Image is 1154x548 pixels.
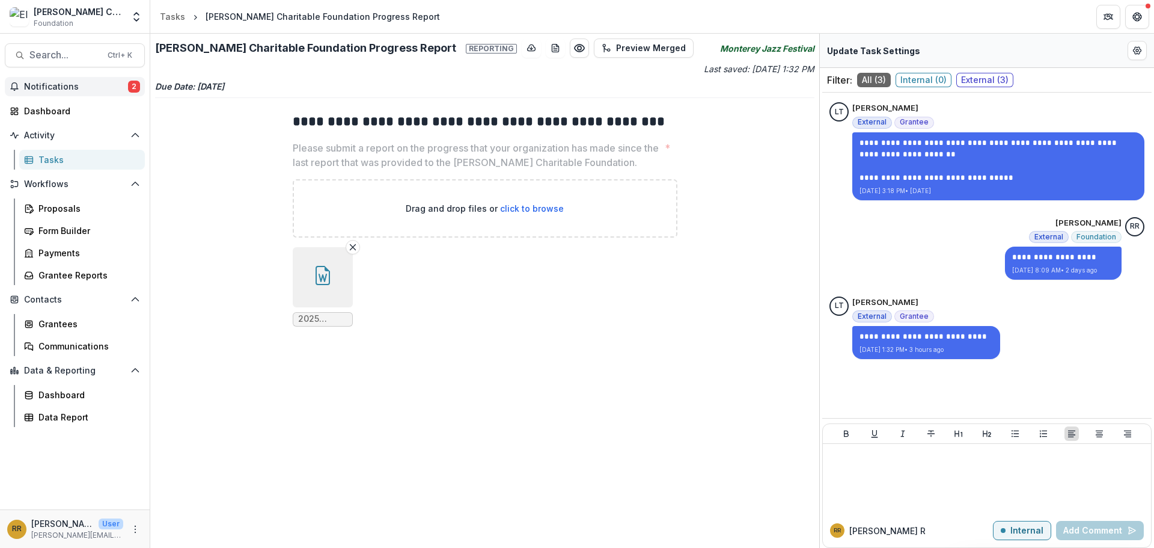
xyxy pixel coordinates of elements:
button: Add Comment [1056,521,1144,540]
button: Bullet List [1008,426,1022,441]
p: Due Date: [DATE] [155,80,814,93]
button: More [128,522,142,537]
div: Payments [38,247,135,259]
button: Open Data & Reporting [5,361,145,380]
a: Payments [19,243,145,263]
p: [PERSON_NAME] [1055,217,1122,229]
h2: [PERSON_NAME] Charitable Foundation Progress Report [155,42,517,55]
span: 2 [128,81,140,93]
p: Drag and drop files or [406,202,564,215]
p: [PERSON_NAME] R [849,525,926,537]
span: External ( 3 ) [956,73,1013,87]
p: [PERSON_NAME][EMAIL_ADDRESS][DOMAIN_NAME] [31,530,123,541]
a: Form Builder [19,221,145,241]
p: Filter: [827,73,852,87]
div: Dashboard [24,105,135,117]
a: Tasks [19,150,145,170]
span: Workflows [24,179,126,189]
a: Proposals [19,199,145,218]
div: Tasks [160,10,185,23]
a: Dashboard [5,101,145,121]
span: External [858,118,887,126]
div: Dashboard [38,389,135,401]
button: Search... [5,43,145,67]
span: Foundation [34,18,73,29]
div: Randal Rosman [834,528,841,534]
nav: breadcrumb [155,8,445,25]
div: Proposals [38,202,135,215]
div: Lauren Tobin [835,302,844,310]
p: [PERSON_NAME] [852,297,918,309]
p: Please submit a report on the progress that your organization has made since the last report that... [293,141,660,170]
button: Strike [924,426,938,441]
button: Heading 2 [980,426,994,441]
span: Notifications [24,82,128,92]
span: Activity [24,131,126,141]
button: Open Contacts [5,290,145,309]
div: Tasks [38,153,135,166]
div: Form Builder [38,224,135,237]
span: Contacts [24,295,126,305]
button: Preview Merged [594,38,694,58]
span: Grantee [900,118,929,126]
button: Open entity switcher [128,5,145,29]
p: [PERSON_NAME] [31,517,94,530]
button: Preview caf16545-fc02-41f0-b49f-445d27266500.pdf [570,38,589,58]
button: Heading 1 [951,426,966,441]
button: Italicize [896,426,910,441]
button: Open Workflows [5,174,145,194]
span: click to browse [500,203,564,214]
button: Bold [839,426,853,441]
div: [PERSON_NAME] Charitable Foundation Progress Report [206,10,440,23]
button: Get Help [1125,5,1149,29]
a: Dashboard [19,385,145,405]
div: Randal Rosman [1130,223,1140,230]
p: [DATE] 8:09 AM • 2 days ago [1012,266,1114,275]
button: Align Center [1092,426,1107,441]
div: [PERSON_NAME] Charitable Foundation [34,5,123,18]
span: External [858,312,887,321]
p: Last saved: [DATE] 1:32 PM [487,63,815,75]
a: Data Report [19,407,145,427]
div: Data Report [38,411,135,423]
p: User [99,519,123,529]
button: Internal [993,521,1051,540]
span: Search... [29,49,100,61]
p: Internal [1010,526,1043,536]
span: Internal ( 0 ) [896,73,951,87]
button: Remove File [346,240,360,254]
button: Align Left [1064,426,1079,441]
a: Tasks [155,8,190,25]
a: Communications [19,336,145,356]
button: download-button [522,38,541,58]
img: Ella Fitzgerald Charitable Foundation [10,7,29,26]
span: External [1034,233,1063,241]
span: All ( 3 ) [857,73,891,87]
span: Data & Reporting [24,366,126,376]
span: Foundation [1076,233,1116,241]
p: [DATE] 3:18 PM • [DATE] [859,186,1137,195]
div: Lauren Tobin [835,108,844,116]
a: Grantee Reports [19,265,145,285]
button: download-word-button [546,38,565,58]
button: Edit Form Settings [1128,41,1147,60]
div: Grantee Reports [38,269,135,282]
button: Align Right [1120,426,1135,441]
p: Update Task Settings [827,45,920,57]
div: Remove File2025 Summer Jazz Camp Report.docx [293,247,353,327]
p: [PERSON_NAME] [852,102,918,114]
div: Ctrl + K [105,49,135,62]
span: Grantee [900,312,929,321]
button: Partners [1096,5,1120,29]
div: Communications [38,340,135,353]
button: Open Activity [5,126,145,145]
button: Underline [867,426,882,441]
div: Randal Rosman [12,525,22,533]
span: 2025 Summer Jazz Camp Report.docx [298,314,347,324]
p: [DATE] 1:32 PM • 3 hours ago [859,345,993,354]
a: Grantees [19,314,145,334]
i: Monterey Jazz Festival [720,42,814,55]
span: Reporting [466,44,517,54]
button: Ordered List [1036,426,1051,441]
div: Grantees [38,318,135,330]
